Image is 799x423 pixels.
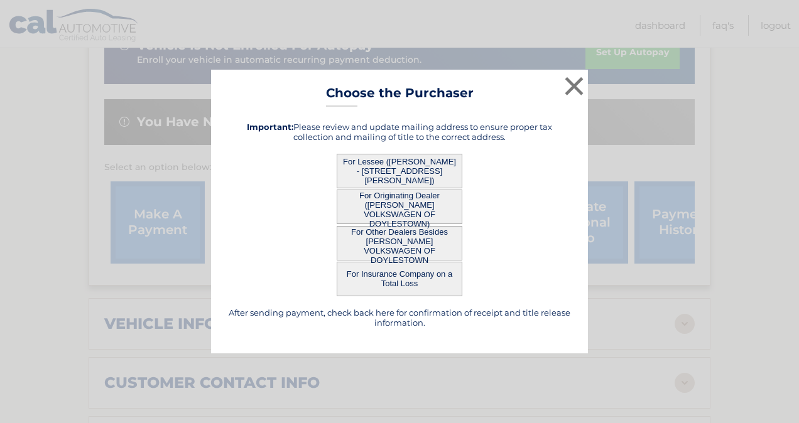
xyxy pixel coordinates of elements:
button: For Lessee ([PERSON_NAME] - [STREET_ADDRESS][PERSON_NAME]) [337,154,462,188]
h5: After sending payment, check back here for confirmation of receipt and title release information. [227,308,572,328]
strong: Important: [247,122,293,132]
button: For Other Dealers Besides [PERSON_NAME] VOLKSWAGEN OF DOYLESTOWN [337,226,462,260]
button: For Originating Dealer ([PERSON_NAME] VOLKSWAGEN OF DOYLESTOWN) [337,190,462,224]
button: For Insurance Company on a Total Loss [337,262,462,296]
h5: Please review and update mailing address to ensure proper tax collection and mailing of title to ... [227,122,572,142]
button: × [562,73,587,99]
h3: Choose the Purchaser [326,85,474,107]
